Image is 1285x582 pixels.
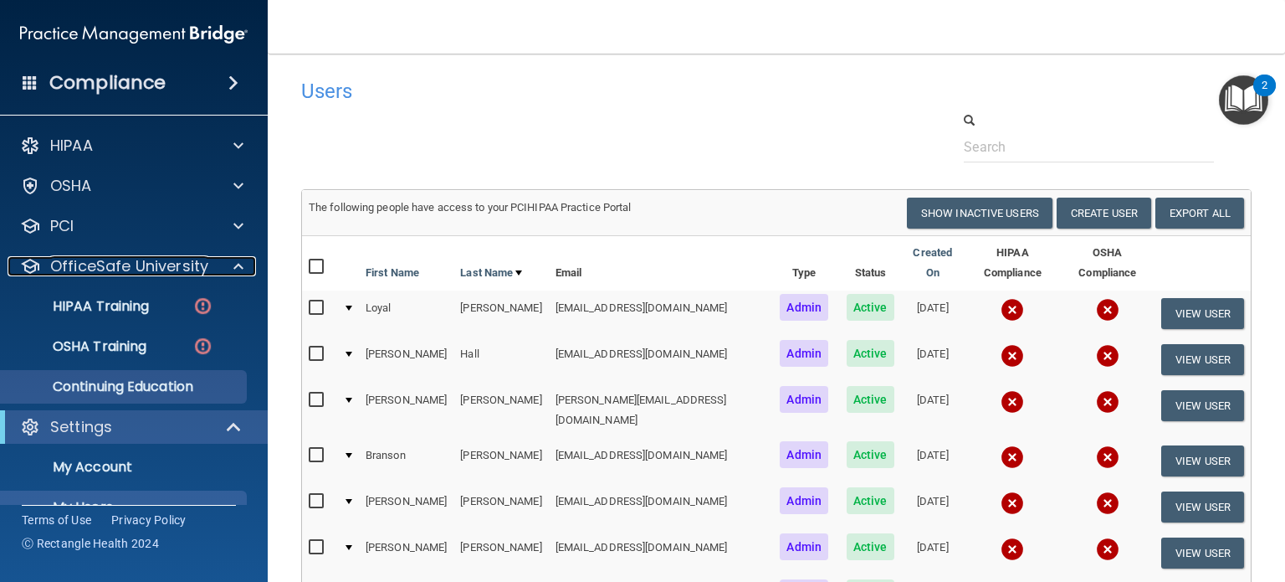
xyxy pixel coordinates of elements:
[901,383,965,438] td: [DATE]
[359,337,453,383] td: [PERSON_NAME]
[1096,538,1119,561] img: cross.ca9f0e7f.svg
[359,438,453,484] td: Branson
[111,512,187,528] a: Privacy Policy
[49,71,166,95] h4: Compliance
[901,291,965,337] td: [DATE]
[1001,344,1024,368] img: cross.ca9f0e7f.svg
[453,438,548,484] td: [PERSON_NAME]
[359,484,453,530] td: [PERSON_NAME]
[453,291,548,337] td: [PERSON_NAME]
[1001,492,1024,515] img: cross.ca9f0e7f.svg
[192,336,213,357] img: danger-circle.6113f641.png
[22,535,159,552] span: Ⓒ Rectangle Health 2024
[20,216,243,236] a: PCI
[301,80,845,102] h4: Users
[453,337,548,383] td: Hall
[1096,298,1119,322] img: cross.ca9f0e7f.svg
[901,484,965,530] td: [DATE]
[549,337,769,383] td: [EMAIL_ADDRESS][DOMAIN_NAME]
[22,512,91,528] a: Terms of Use
[549,291,769,337] td: [EMAIL_ADDRESS][DOMAIN_NAME]
[1161,492,1244,523] button: View User
[1096,344,1119,368] img: cross.ca9f0e7f.svg
[549,438,769,484] td: [EMAIL_ADDRESS][DOMAIN_NAME]
[907,198,1052,229] button: Show Inactive Users
[1161,446,1244,476] button: View User
[50,216,74,236] p: PCI
[847,441,894,468] span: Active
[1061,236,1154,291] th: OSHA Compliance
[1161,298,1244,329] button: View User
[11,338,146,355] p: OSHA Training
[1161,344,1244,375] button: View User
[780,533,828,560] span: Admin
[50,176,92,196] p: OSHA
[453,484,548,530] td: [PERSON_NAME]
[549,484,769,530] td: [EMAIL_ADDRESS][DOMAIN_NAME]
[359,530,453,576] td: [PERSON_NAME]
[780,487,828,514] span: Admin
[20,417,243,437] a: Settings
[453,530,548,576] td: [PERSON_NAME]
[11,459,239,476] p: My Account
[549,236,769,291] th: Email
[359,383,453,438] td: [PERSON_NAME]
[847,533,894,560] span: Active
[309,201,632,214] span: The following people have access to your PCIHIPAA Practice Portal
[366,263,419,283] a: First Name
[549,383,769,438] td: [PERSON_NAME][EMAIL_ADDRESS][DOMAIN_NAME]
[965,236,1061,291] th: HIPAA Compliance
[768,236,840,291] th: Type
[192,296,213,317] img: danger-circle.6113f641.png
[20,18,248,51] img: PMB logo
[549,530,769,576] td: [EMAIL_ADDRESS][DOMAIN_NAME]
[901,530,965,576] td: [DATE]
[11,298,149,315] p: HIPAA Training
[11,499,239,516] p: My Users
[1096,492,1119,515] img: cross.ca9f0e7f.svg
[847,340,894,367] span: Active
[1219,75,1268,125] button: Open Resource Center, 2 new notifications
[1262,85,1267,107] div: 2
[840,236,901,291] th: Status
[11,379,239,395] p: Continuing Education
[847,487,894,514] span: Active
[1161,538,1244,569] button: View User
[1057,198,1151,229] button: Create User
[1155,198,1244,229] a: Export All
[453,383,548,438] td: [PERSON_NAME]
[780,294,828,321] span: Admin
[847,294,894,321] span: Active
[359,291,453,337] td: Loyal
[847,386,894,413] span: Active
[1001,298,1024,322] img: cross.ca9f0e7f.svg
[20,176,243,196] a: OSHA
[780,340,828,367] span: Admin
[780,386,828,413] span: Admin
[964,131,1214,162] input: Search
[1001,446,1024,469] img: cross.ca9f0e7f.svg
[780,441,828,468] span: Admin
[1001,390,1024,414] img: cross.ca9f0e7f.svg
[20,136,243,156] a: HIPAA
[901,337,965,383] td: [DATE]
[908,243,958,283] a: Created On
[1161,390,1244,421] button: View User
[460,263,522,283] a: Last Name
[50,136,93,156] p: HIPAA
[1001,538,1024,561] img: cross.ca9f0e7f.svg
[901,438,965,484] td: [DATE]
[50,417,112,437] p: Settings
[1096,390,1119,414] img: cross.ca9f0e7f.svg
[1096,446,1119,469] img: cross.ca9f0e7f.svg
[50,256,208,276] p: OfficeSafe University
[20,256,243,276] a: OfficeSafe University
